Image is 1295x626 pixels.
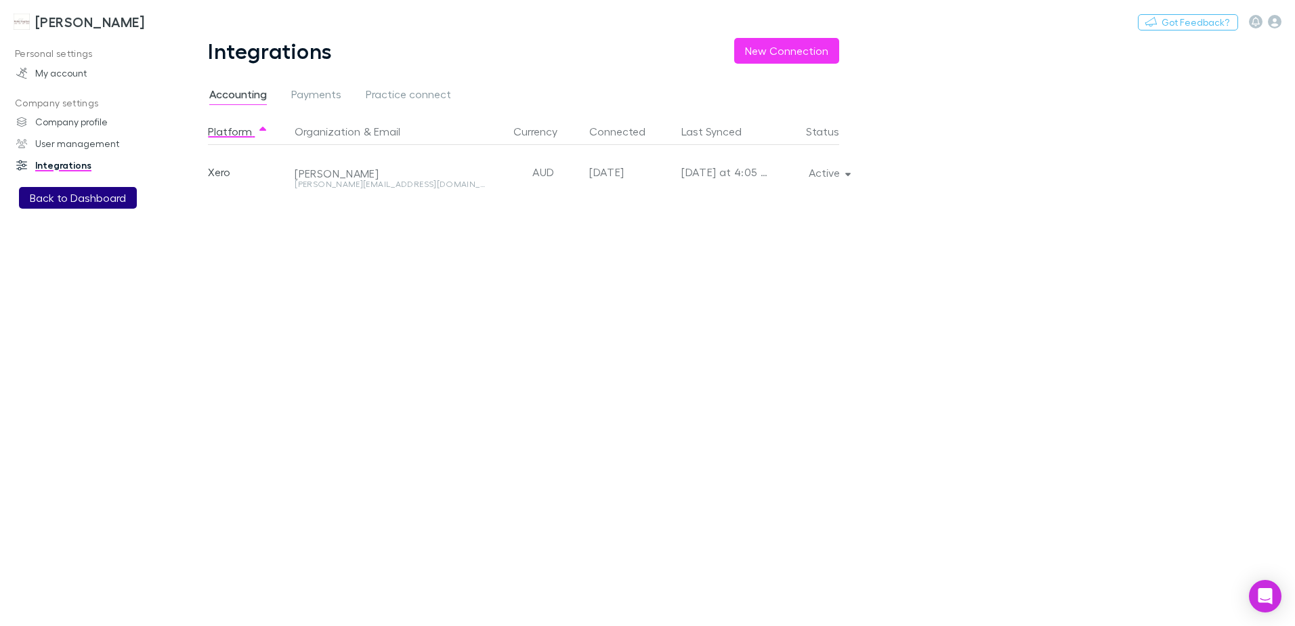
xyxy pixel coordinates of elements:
[3,95,183,112] p: Company settings
[806,118,855,145] button: Status
[366,87,451,105] span: Practice connect
[3,111,183,133] a: Company profile
[208,145,289,199] div: Xero
[35,14,144,30] h3: [PERSON_NAME]
[295,118,360,145] button: Organization
[3,62,183,84] a: My account
[291,87,341,105] span: Payments
[19,187,137,209] button: Back to Dashboard
[295,167,489,180] div: [PERSON_NAME]
[209,87,267,105] span: Accounting
[589,145,671,199] div: [DATE]
[3,45,183,62] p: Personal settings
[208,38,333,64] h1: Integrations
[1138,14,1238,30] button: Got Feedback?
[503,145,584,199] div: AUD
[681,145,768,199] div: [DATE] at 4:05 PM
[5,5,152,38] a: [PERSON_NAME]
[3,133,183,154] a: User management
[798,163,859,182] button: Active
[374,118,400,145] button: Email
[295,118,497,145] div: &
[734,38,839,64] button: New Connection
[14,14,30,30] img: Hales Douglass's Logo
[513,118,574,145] button: Currency
[208,118,268,145] button: Platform
[681,118,758,145] button: Last Synced
[1249,580,1281,612] div: Open Intercom Messenger
[3,154,183,176] a: Integrations
[589,118,662,145] button: Connected
[295,180,489,188] div: [PERSON_NAME][EMAIL_ADDRESS][DOMAIN_NAME]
